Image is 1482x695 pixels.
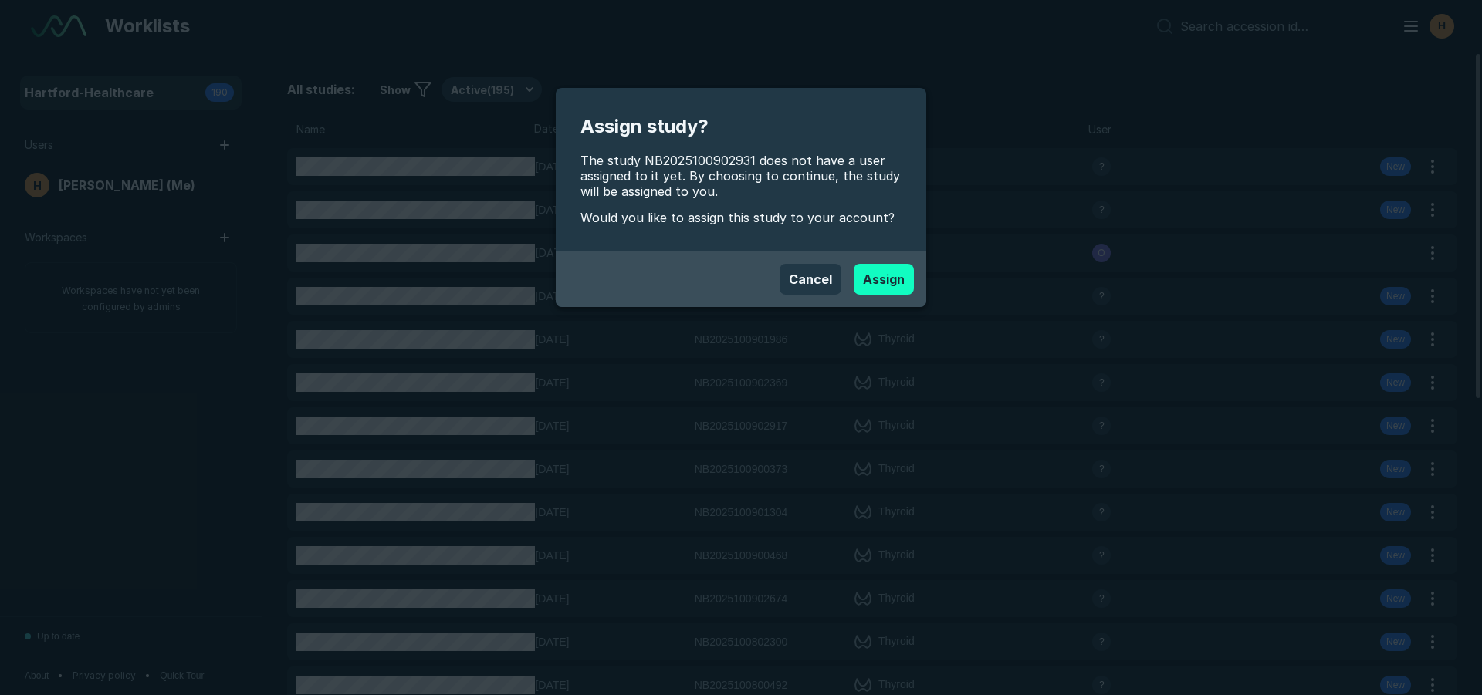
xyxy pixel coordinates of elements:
[580,208,902,227] span: Would you like to assign this study to your account?
[780,264,841,295] button: Cancel
[854,264,914,295] button: Assign
[556,88,926,307] div: modal
[580,113,902,140] span: Assign study?
[580,153,902,199] span: The study NB2025100902931 does not have a user assigned to it yet. By choosing to continue, the s...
